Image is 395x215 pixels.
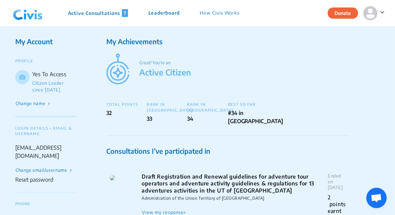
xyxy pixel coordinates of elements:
div: Draft Registration and Renewal guidelines for adventure tour operators and adventure activity gui... [142,173,328,194]
div: 34 [187,115,228,123]
div: 33 [147,115,187,123]
span: 7 [122,9,128,17]
div: #34 in [GEOGRAPHIC_DATA] [228,109,268,125]
p: Leaderboard [148,9,180,17]
p: Great! You’re an [139,60,349,66]
div: My Account [15,36,76,47]
a: Open chat [366,188,387,208]
p: Citizen Leader since [DATE] [32,80,76,93]
button: Change email/username [15,167,72,174]
div: RANK IN [GEOGRAPHIC_DATA] [187,101,228,113]
div: [EMAIL_ADDRESS][DOMAIN_NAME] [15,144,76,160]
button: Donate [328,7,358,19]
div: BEST SO FAR [228,101,268,107]
p: Active Consultations [68,9,128,17]
div: Consultations I’ve participated in [106,146,349,156]
div: RANK IN [GEOGRAPHIC_DATA] [147,101,187,113]
button: Change name [15,100,51,107]
div: Reset password [15,176,53,184]
img: navlogo.png [10,3,46,23]
div: TOTAL POINTS [106,101,147,107]
p: Yes To Access [32,70,76,78]
div: Administration of the Union Territory of [GEOGRAPHIC_DATA] [142,196,328,201]
div: 2 points earnt [328,194,346,215]
p: Active Citizen [139,66,349,78]
p: How Civis Works [200,9,240,17]
img: citizen image [106,53,129,84]
img: person-default.svg [363,6,378,20]
div: My Achievements [106,36,349,47]
a: Donate [328,9,363,16]
div: LOGIN DETAILS • EMAIL & USERNAME [15,126,76,137]
div: 32 [106,109,147,117]
div: Ended on [DATE] [328,173,346,191]
div: PROFILE [15,59,76,63]
div: PHONE [15,201,76,207]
